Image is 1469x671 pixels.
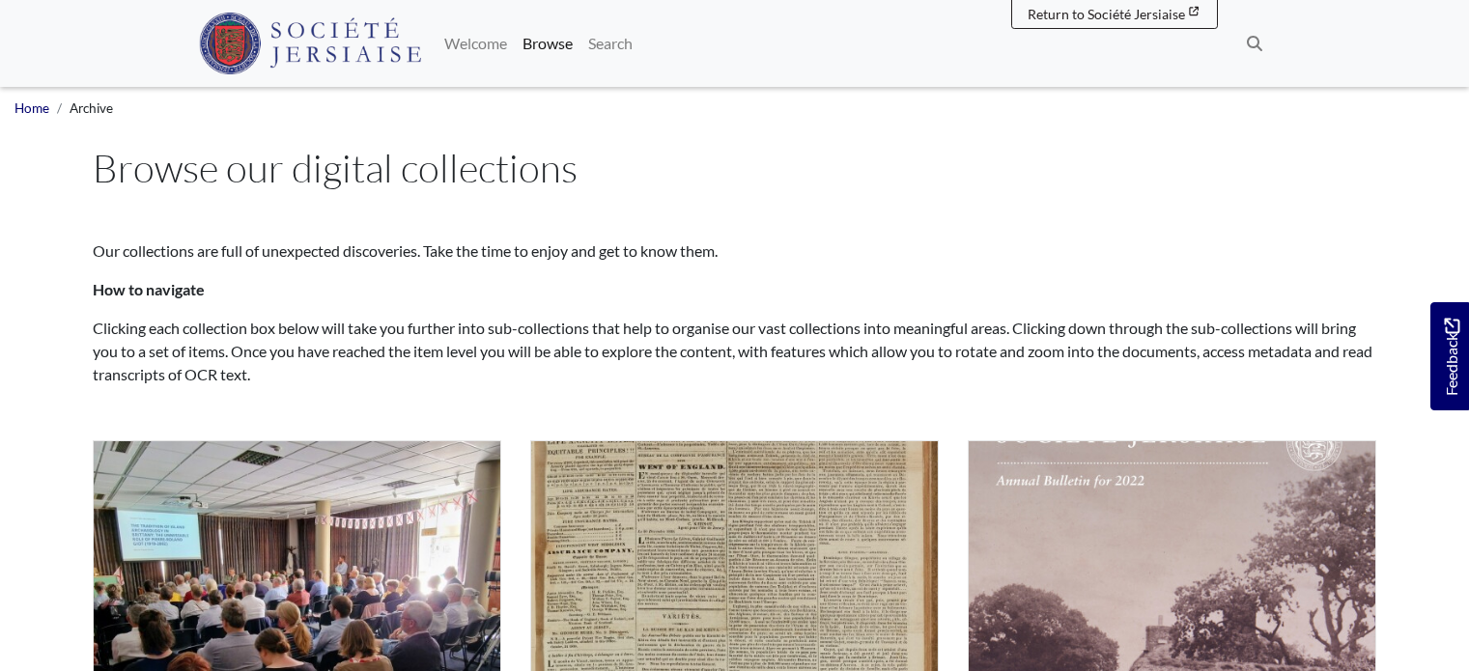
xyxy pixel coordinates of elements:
[93,280,205,298] strong: How to navigate
[199,13,422,74] img: Société Jersiaise
[437,24,515,63] a: Welcome
[199,8,422,79] a: Société Jersiaise logo
[93,145,1377,191] h1: Browse our digital collections
[93,239,1377,263] p: Our collections are full of unexpected discoveries. Take the time to enjoy and get to know them.
[515,24,580,63] a: Browse
[14,100,49,116] a: Home
[1440,318,1463,396] span: Feedback
[93,317,1377,386] p: Clicking each collection box below will take you further into sub-collections that help to organi...
[1430,302,1469,410] a: Would you like to provide feedback?
[1028,6,1185,22] span: Return to Société Jersiaise
[70,100,113,116] span: Archive
[580,24,640,63] a: Search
